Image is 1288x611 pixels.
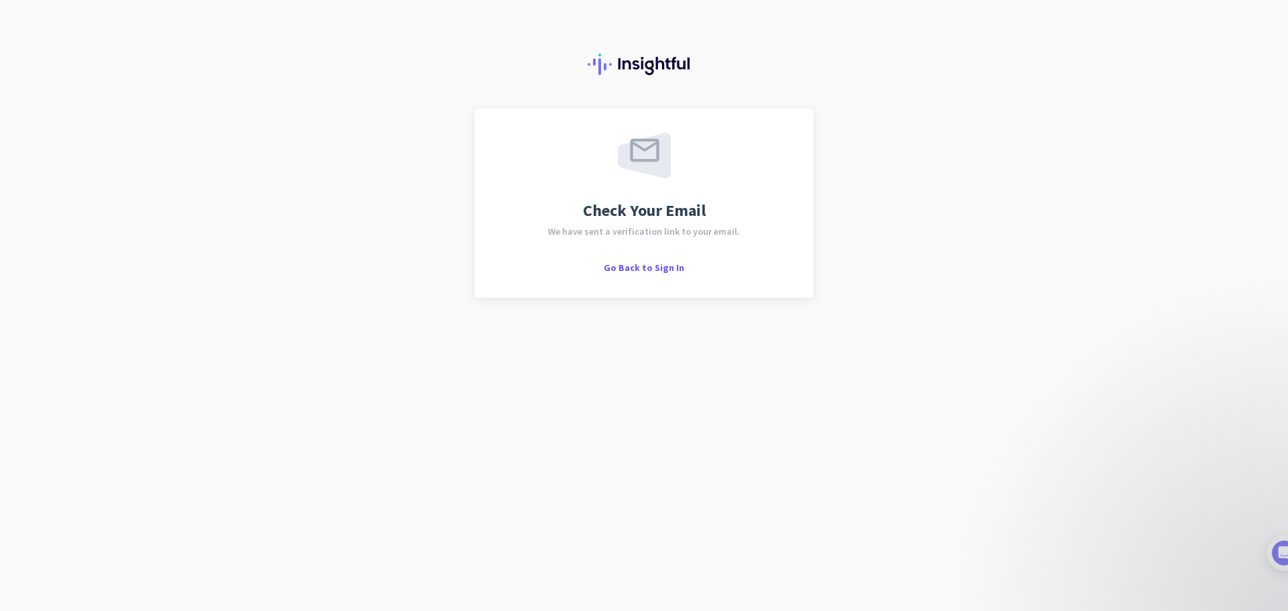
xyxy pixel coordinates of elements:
iframe: Intercom notifications message [1013,320,1281,604]
span: We have sent a verification link to your email. [548,227,740,236]
span: Check Your Email [583,203,706,219]
span: Go Back to Sign In [604,262,684,274]
img: Insightful [588,54,700,75]
img: email-sent [618,133,671,178]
